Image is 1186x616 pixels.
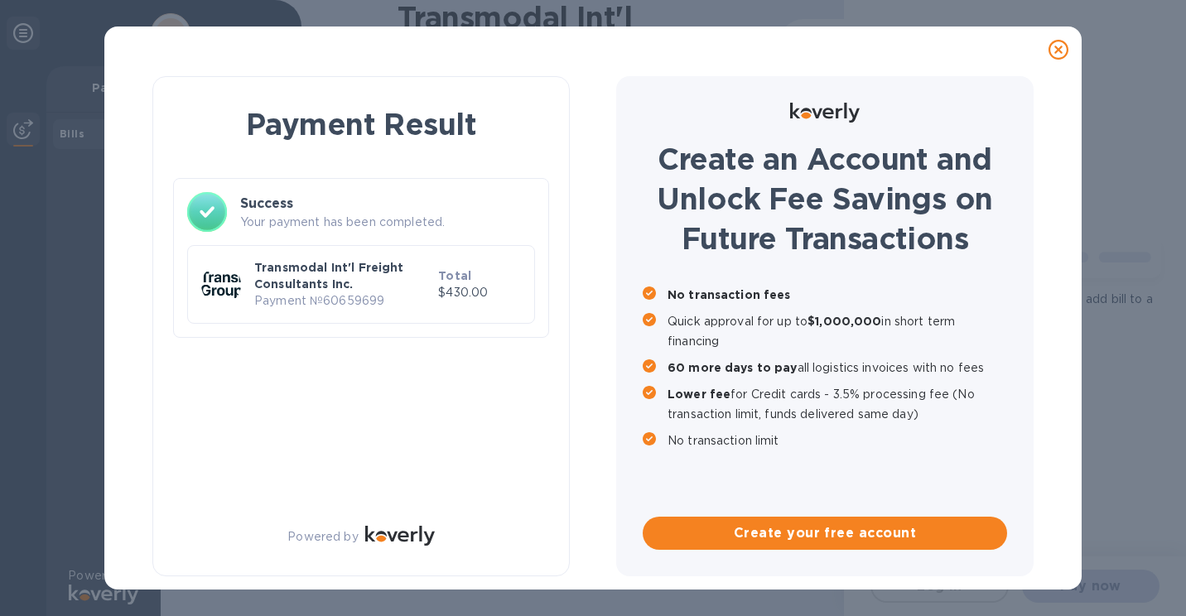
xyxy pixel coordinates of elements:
b: Total [438,269,471,282]
b: No transaction fees [668,288,791,301]
p: all logistics invoices with no fees [668,358,1007,378]
b: Lower fee [668,387,730,401]
p: Powered by [287,528,358,546]
p: No transaction limit [668,431,1007,450]
img: Logo [790,103,860,123]
img: Logo [365,526,435,546]
span: Create your free account [656,523,994,543]
h3: Success [240,194,535,214]
h1: Payment Result [180,103,542,145]
h1: Create an Account and Unlock Fee Savings on Future Transactions [643,139,1007,258]
b: $1,000,000 [808,315,881,328]
p: Quick approval for up to in short term financing [668,311,1007,351]
p: $430.00 [438,284,521,301]
p: for Credit cards - 3.5% processing fee (No transaction limit, funds delivered same day) [668,384,1007,424]
b: 60 more days to pay [668,361,798,374]
p: Transmodal Int'l Freight Consultants Inc. [254,259,431,292]
p: Your payment has been completed. [240,214,535,231]
p: Payment № 60659699 [254,292,431,310]
button: Create your free account [643,517,1007,550]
